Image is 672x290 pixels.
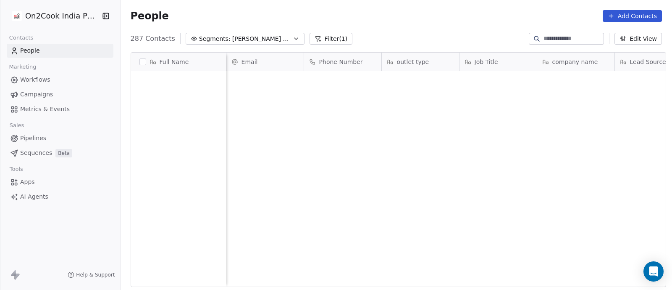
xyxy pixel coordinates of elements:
[397,58,429,66] span: outlet type
[131,53,226,71] div: Full Name
[76,271,115,278] span: Help & Support
[25,11,99,21] span: On2Cook India Pvt. Ltd.
[5,61,40,73] span: Marketing
[552,58,598,66] span: company name
[20,90,53,99] span: Campaigns
[6,119,28,132] span: Sales
[160,58,189,66] span: Full Name
[7,146,113,160] a: SequencesBeta
[7,175,113,189] a: Apps
[20,75,50,84] span: Workflows
[226,53,304,71] div: Email
[5,32,37,44] span: Contacts
[20,192,48,201] span: AI Agents
[12,11,22,21] img: on2cook%20logo-04%20copy.jpg
[20,134,46,143] span: Pipelines
[7,102,113,116] a: Metrics & Events
[304,53,381,71] div: Phone Number
[319,58,363,66] span: Phone Number
[199,35,231,43] span: Segments:
[459,53,537,71] div: Job Title
[20,178,35,186] span: Apps
[7,131,113,145] a: Pipelines
[10,9,95,23] button: On2Cook India Pvt. Ltd.
[241,58,258,66] span: Email
[310,33,353,45] button: Filter(1)
[475,58,498,66] span: Job Title
[232,35,291,43] span: [PERSON_NAME] Leads
[68,271,115,278] a: Help & Support
[382,53,459,71] div: outlet type
[131,10,169,22] span: People
[630,58,666,66] span: Lead Source
[7,88,113,101] a: Campaigns
[7,73,113,87] a: Workflows
[537,53,614,71] div: company name
[603,10,662,22] button: Add Contacts
[7,44,113,58] a: People
[643,261,664,282] div: Open Intercom Messenger
[20,46,40,55] span: People
[20,105,70,114] span: Metrics & Events
[131,34,175,44] span: 287 Contacts
[614,33,662,45] button: Edit View
[6,163,26,176] span: Tools
[7,190,113,204] a: AI Agents
[131,71,226,287] div: grid
[20,149,52,157] span: Sequences
[55,149,72,157] span: Beta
